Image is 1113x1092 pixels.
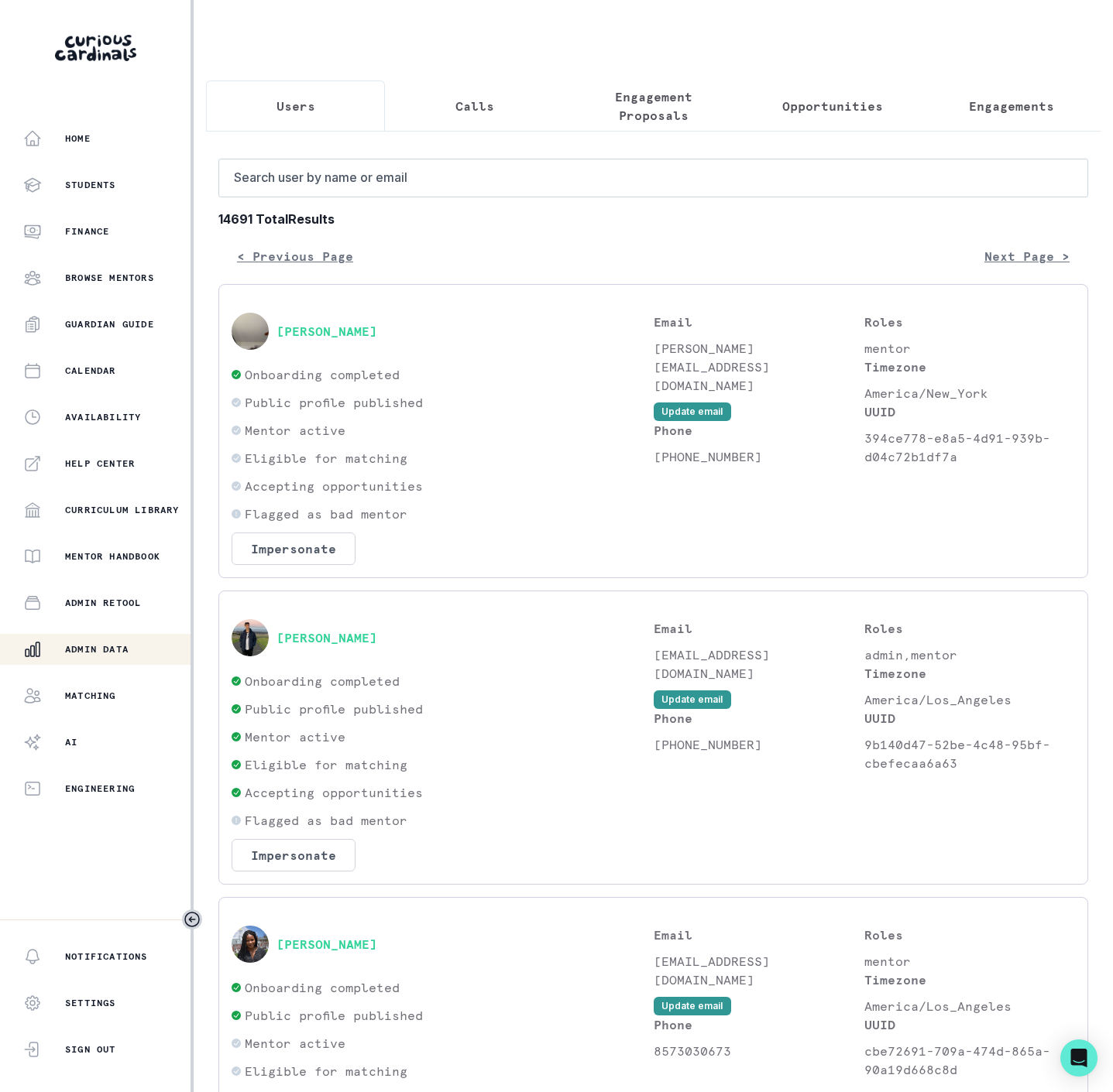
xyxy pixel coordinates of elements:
[654,952,864,989] p: [EMAIL_ADDRESS][DOMAIN_NAME]
[245,672,400,690] p: Onboarding completed
[864,339,1075,358] p: mentor
[245,421,345,440] p: Mentor active
[577,87,730,125] p: Engagement Proposals
[864,1042,1075,1079] p: cbe72691-709a-474d-865a-90a19d668c8d
[277,323,377,339] button: [PERSON_NAME]
[245,978,400,997] p: Onboarding completed
[654,690,731,709] button: Update email
[65,365,116,377] p: Calendar
[218,210,1088,228] b: 14691 Total Results
[966,241,1088,272] button: Next Page >
[65,411,141,423] p: Availability
[65,1043,116,1056] p: Sign Out
[182,909,202,929] button: Toggle sidebar
[654,1042,864,1060] p: 8573030673
[654,421,864,440] p: Phone
[864,645,1075,664] p: admin,mentor
[245,755,407,774] p: Eligible for matching
[65,597,141,609] p: Admin Retool
[245,700,423,718] p: Public profile published
[864,997,1075,1015] p: America/Los_Angeles
[65,643,129,656] p: Admin Data
[65,690,116,702] p: Matching
[654,1015,864,1034] p: Phone
[864,709,1075,727] p: UUID
[65,457,135,470] p: Help Center
[654,645,864,683] p: [EMAIL_ADDRESS][DOMAIN_NAME]
[277,936,377,952] button: [PERSON_NAME]
[654,313,864,331] p: Email
[864,690,1075,709] p: America/Los_Angeles
[232,839,356,871] button: Impersonate
[864,313,1075,331] p: Roles
[864,402,1075,421] p: UUID
[864,619,1075,638] p: Roles
[654,997,731,1015] button: Update email
[1060,1039,1098,1077] div: Open Intercom Messenger
[654,619,864,638] p: Email
[245,1034,345,1053] p: Mentor active
[232,532,356,565] button: Impersonate
[654,447,864,466] p: [PHONE_NUMBER]
[654,735,864,754] p: [PHONE_NUMBER]
[654,402,731,421] button: Update email
[55,35,136,61] img: Curious Cardinals Logo
[864,358,1075,376] p: Timezone
[864,1015,1075,1034] p: UUID
[245,783,423,802] p: Accepting opportunities
[245,477,423,495] p: Accepting opportunities
[65,132,91,145] p: Home
[654,709,864,727] p: Phone
[782,97,883,115] p: Opportunities
[65,272,154,284] p: Browse Mentors
[864,970,1075,989] p: Timezone
[277,630,377,645] button: [PERSON_NAME]
[245,1062,407,1080] p: Eligible for matching
[65,225,109,238] p: Finance
[65,950,148,963] p: Notifications
[455,97,494,115] p: Calls
[245,505,407,523] p: Flagged as bad mentor
[65,550,160,563] p: Mentor Handbook
[245,449,407,467] p: Eligible for matching
[245,365,400,384] p: Onboarding completed
[65,997,116,1009] p: Settings
[65,782,135,795] p: Engineering
[654,926,864,944] p: Email
[245,811,407,830] p: Flagged as bad mentor
[864,952,1075,970] p: mentor
[218,241,372,272] button: < Previous Page
[65,179,116,191] p: Students
[65,318,154,330] p: Guardian Guide
[245,393,423,412] p: Public profile published
[245,727,345,746] p: Mentor active
[864,735,1075,772] p: 9b140d47-52be-4c48-95bf-cbefecaa6a63
[864,429,1075,466] p: 394ce778-e8a5-4d91-939b-d04c72b1df7a
[277,97,315,115] p: Users
[864,664,1075,683] p: Timezone
[864,926,1075,944] p: Roles
[969,97,1054,115] p: Engagements
[65,736,77,748] p: AI
[864,384,1075,402] p: America/New_York
[65,504,180,516] p: Curriculum Library
[654,339,864,395] p: [PERSON_NAME][EMAIL_ADDRESS][DOMAIN_NAME]
[245,1006,423,1025] p: Public profile published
